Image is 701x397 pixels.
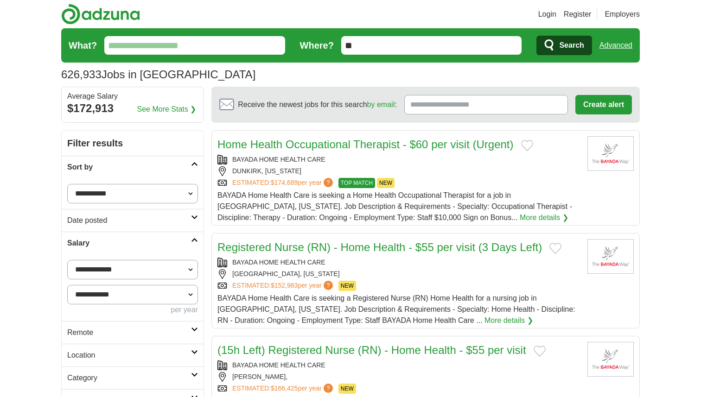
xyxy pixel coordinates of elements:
[67,100,198,117] div: $172,913
[520,212,568,223] a: More details ❯
[238,99,396,110] span: Receive the newest jobs for this search :
[217,372,580,382] div: [PERSON_NAME],
[232,384,335,394] a: ESTIMATED:$166,425per year?
[67,238,191,249] h2: Salary
[62,321,204,344] a: Remote
[599,36,632,55] a: Advanced
[564,9,592,20] a: Register
[62,156,204,178] a: Sort by
[232,258,325,266] a: BAYADA HOME HEALTH CARE
[587,136,634,171] img: BAYADA Home Health Care logo
[587,239,634,274] img: BAYADA Home Health Care logo
[67,327,191,338] h2: Remote
[575,95,632,114] button: Create alert
[62,366,204,389] a: Category
[377,178,395,188] span: NEW
[217,344,526,356] a: (15h Left) Registered Nurse (RN) - Home Health - $55 per visit
[549,243,561,254] button: Add to favorite jobs
[605,9,640,20] a: Employers
[534,346,546,357] button: Add to favorite jobs
[67,372,191,384] h2: Category
[62,209,204,232] a: Date posted
[232,156,325,163] a: BAYADA HOME HEALTH CARE
[324,281,333,290] span: ?
[338,178,375,188] span: TOP MATCH
[271,384,298,392] span: $166,425
[217,241,542,253] a: Registered Nurse (RN) - Home Health - $55 per visit (3 Days Left)
[232,361,325,369] a: BAYADA HOME HEALTH CARE
[217,294,575,324] span: BAYADA Home Health Care is seeking a Registered Nurse (RN) Home Health for a nursing job in [GEOG...
[62,344,204,366] a: Location
[587,342,634,377] img: BAYADA Home Health Care logo
[137,104,197,115] a: See More Stats ❯
[61,68,255,81] h1: Jobs in [GEOGRAPHIC_DATA]
[300,38,334,52] label: Where?
[536,36,592,55] button: Search
[217,138,514,151] a: Home Health Occupational Therapist - $60 per visit (Urgent)
[61,4,140,25] img: Adzuna logo
[367,101,395,108] a: by email
[217,166,580,176] div: DUNKIRK, [US_STATE]
[538,9,556,20] a: Login
[232,281,335,291] a: ESTIMATED:$152,983per year?
[271,282,298,289] span: $152,983
[324,384,333,393] span: ?
[62,232,204,254] a: Salary
[67,162,191,173] h2: Sort by
[67,304,198,315] div: per year
[62,131,204,156] h2: Filter results
[338,281,356,291] span: NEW
[484,315,533,326] a: More details ❯
[232,178,335,188] a: ESTIMATED:$174,689per year?
[217,191,572,221] span: BAYADA Home Health Care is seeking a Home Health Occupational Therapist for a job in [GEOGRAPHIC_...
[271,179,298,186] span: $174,689
[559,36,584,55] span: Search
[217,269,580,279] div: [GEOGRAPHIC_DATA], [US_STATE]
[338,384,356,394] span: NEW
[69,38,97,52] label: What?
[67,215,191,226] h2: Date posted
[324,178,333,187] span: ?
[67,350,191,361] h2: Location
[61,66,102,83] span: 626,933
[521,140,533,151] button: Add to favorite jobs
[67,93,198,100] div: Average Salary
